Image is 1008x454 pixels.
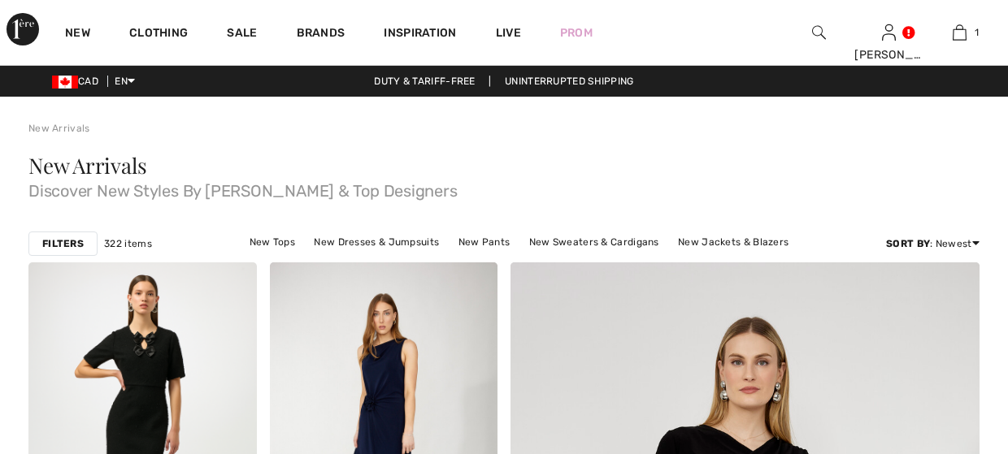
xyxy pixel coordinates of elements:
a: New Skirts [438,253,506,274]
img: 1ère Avenue [7,13,39,45]
a: Live [496,24,521,41]
a: New Outerwear [508,253,600,274]
strong: Sort By [886,238,930,249]
a: Brands [297,26,345,43]
img: My Info [882,23,896,42]
a: New Sweaters & Cardigans [521,231,667,253]
div: [PERSON_NAME] [854,46,923,63]
span: 322 items [104,236,152,251]
span: 1 [975,25,979,40]
img: My Bag [953,23,967,42]
a: New Tops [241,231,303,253]
strong: Filters [42,236,84,251]
span: New Arrivals [28,151,146,179]
img: search the website [812,23,826,42]
a: New [65,26,90,43]
a: New Jackets & Blazers [670,231,797,253]
span: Discover New Styles By [PERSON_NAME] & Top Designers [28,176,980,199]
a: Sale [227,26,257,43]
span: Inspiration [384,26,456,43]
a: Clothing [129,26,188,43]
img: Canadian Dollar [52,76,78,89]
a: New Arrivals [28,123,90,134]
span: CAD [52,76,105,87]
span: EN [115,76,135,87]
a: 1 [925,23,994,42]
a: Prom [560,24,593,41]
a: Sign In [882,24,896,40]
div: : Newest [886,236,980,251]
a: New Dresses & Jumpsuits [306,231,447,253]
a: New Pants [450,231,519,253]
